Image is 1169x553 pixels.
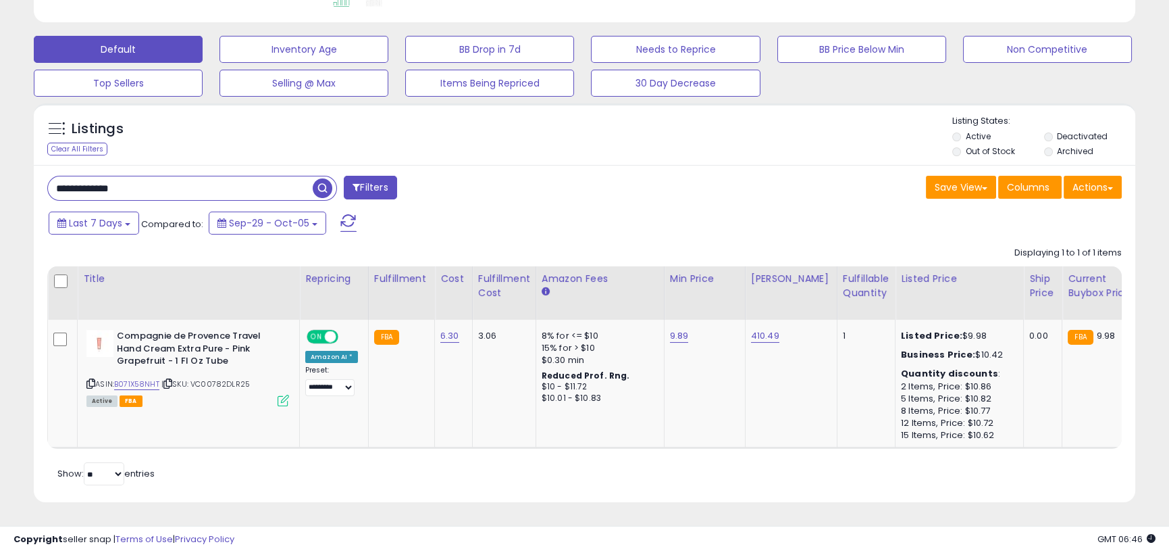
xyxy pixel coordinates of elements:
div: seller snap | | [14,533,234,546]
a: 6.30 [440,329,459,343]
div: Fulfillment [374,272,429,286]
div: ASIN: [86,330,289,405]
div: Cost [440,272,467,286]
span: Last 7 Days [69,216,122,230]
div: Displaying 1 to 1 of 1 items [1014,247,1122,260]
div: $0.30 min [542,354,654,366]
label: Active [965,130,990,142]
b: Business Price: [901,348,975,361]
span: Columns [1007,181,1049,194]
div: Fulfillable Quantity [843,272,889,300]
div: Preset: [305,366,358,396]
span: Compared to: [141,218,203,231]
button: 30 Day Decrease [591,70,760,97]
b: Listed Price: [901,329,962,342]
div: $10.42 [901,349,1013,361]
small: FBA [374,330,399,345]
div: [PERSON_NAME] [751,272,831,286]
button: Columns [998,176,1062,199]
div: 8% for <= $10 [542,330,654,342]
label: Archived [1057,145,1093,157]
button: Non Competitive [963,36,1132,63]
div: Listed Price [901,272,1018,286]
button: BB Price Below Min [777,36,946,63]
div: 5 Items, Price: $10.82 [901,393,1013,405]
button: Actions [1064,176,1122,199]
button: Save View [926,176,996,199]
button: BB Drop in 7d [405,36,574,63]
div: 15% for > $10 [542,342,654,354]
a: Terms of Use [115,533,173,546]
button: Selling @ Max [219,70,388,97]
div: Current Buybox Price [1068,272,1137,300]
div: Amazon Fees [542,272,658,286]
a: Privacy Policy [175,533,234,546]
button: Needs to Reprice [591,36,760,63]
button: Last 7 Days [49,212,139,235]
div: Ship Price [1029,272,1056,300]
span: | SKU: VC00782DLR25 [161,379,250,389]
span: Sep-29 - Oct-05 [229,216,309,230]
span: All listings currently available for purchase on Amazon [86,395,118,407]
small: Amazon Fees. [542,286,550,298]
span: OFF [336,331,358,343]
img: 21W-zlMXgsL._SL40_.jpg [86,330,113,357]
div: 3.06 [478,330,525,342]
div: Repricing [305,272,363,286]
div: Title [83,272,294,286]
div: : [901,368,1013,380]
label: Deactivated [1057,130,1108,142]
button: Filters [344,176,396,199]
p: Listing States: [952,115,1135,128]
b: Compagnie de Provence Travel Hand Cream Extra Pure - Pink Grapefruit - 1 Fl Oz Tube [117,330,281,371]
a: 9.89 [670,329,689,343]
a: B071X58NHT [114,379,159,390]
span: Show: entries [57,467,155,480]
button: Inventory Age [219,36,388,63]
div: 8 Items, Price: $10.77 [901,405,1013,417]
div: 15 Items, Price: $10.62 [901,429,1013,441]
h5: Listings [72,120,124,139]
span: 9.98 [1097,329,1116,342]
div: Clear All Filters [47,143,107,155]
b: Quantity discounts [901,367,998,380]
div: 2 Items, Price: $10.86 [901,381,1013,393]
div: 0.00 [1029,330,1051,342]
a: 410.49 [751,329,779,343]
span: 2025-10-13 06:46 GMT [1097,533,1155,546]
button: Default [34,36,203,63]
span: FBA [120,395,142,407]
div: $10.01 - $10.83 [542,393,654,404]
div: 1 [843,330,885,342]
div: Fulfillment Cost [478,272,530,300]
div: 12 Items, Price: $10.72 [901,417,1013,429]
strong: Copyright [14,533,63,546]
b: Reduced Prof. Rng. [542,370,630,381]
label: Out of Stock [965,145,1014,157]
small: FBA [1068,330,1093,345]
button: Top Sellers [34,70,203,97]
div: Amazon AI * [305,351,358,363]
div: $9.98 [901,330,1013,342]
button: Items Being Repriced [405,70,574,97]
span: ON [308,331,325,343]
div: Min Price [670,272,739,286]
div: $10 - $11.72 [542,381,654,393]
button: Sep-29 - Oct-05 [209,212,326,235]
